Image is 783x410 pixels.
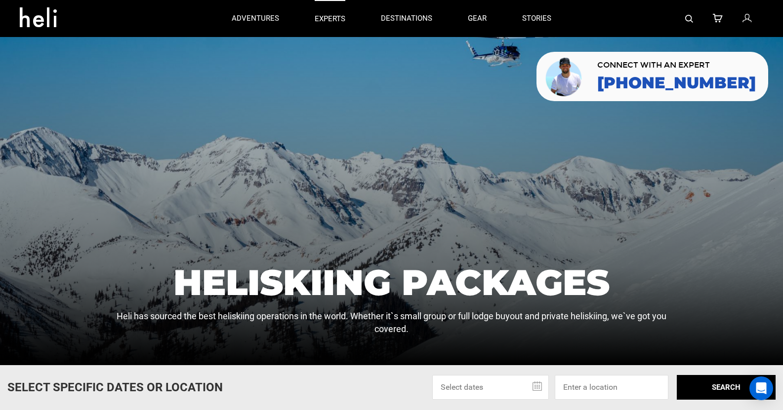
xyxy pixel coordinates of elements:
[7,379,223,396] p: Select Specific Dates Or Location
[102,310,681,335] p: Heli has sourced the best heliskiing operations in the world. Whether it`s small group or full lo...
[102,264,681,300] h1: Heliskiing Packages
[597,74,756,92] a: [PHONE_NUMBER]
[315,14,345,24] p: experts
[432,375,549,400] input: Select dates
[597,61,756,69] span: CONNECT WITH AN EXPERT
[544,56,585,97] img: contact our team
[749,376,773,400] div: Open Intercom Messenger
[685,15,693,23] img: search-bar-icon.svg
[555,375,668,400] input: Enter a location
[381,13,432,24] p: destinations
[677,375,776,400] button: SEARCH
[232,13,279,24] p: adventures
